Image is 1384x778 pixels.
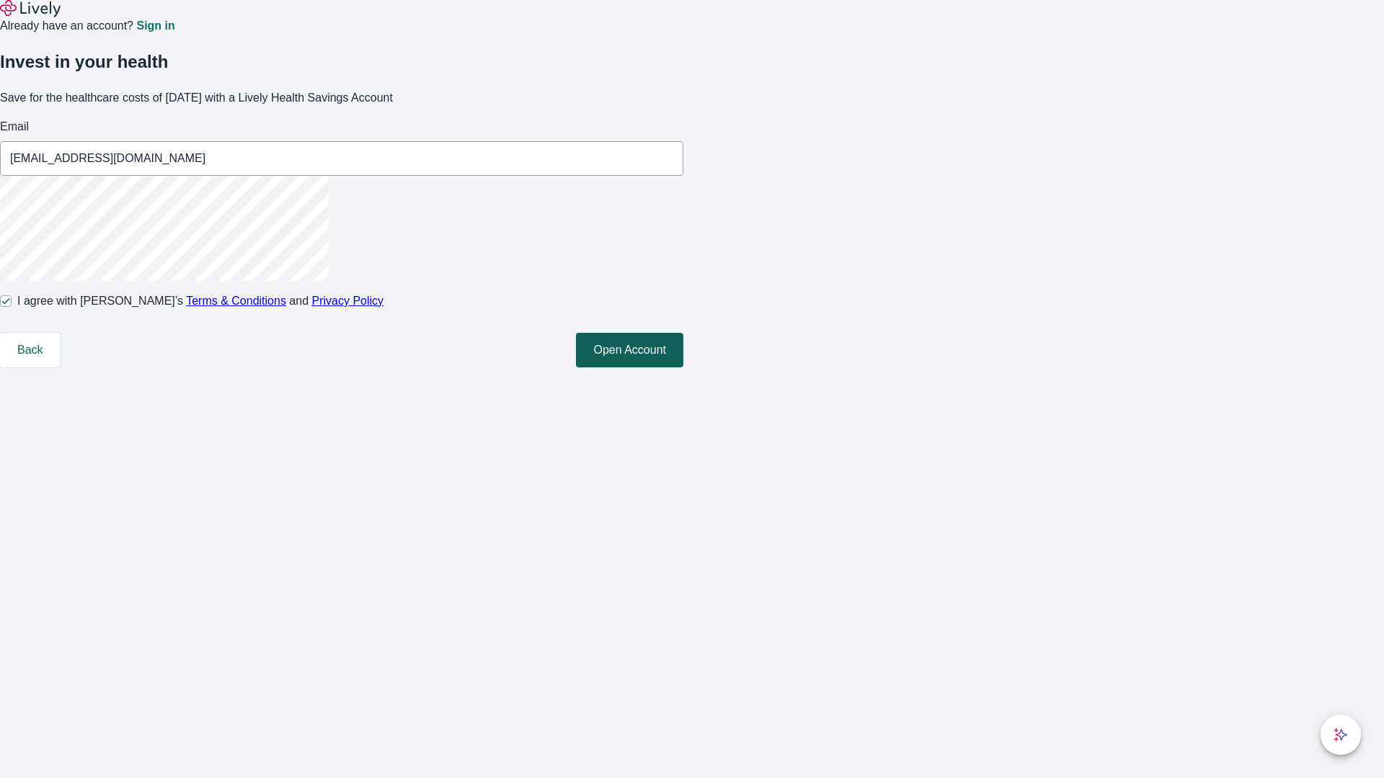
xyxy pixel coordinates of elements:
button: Open Account [576,333,683,367]
button: chat [1321,715,1361,755]
a: Privacy Policy [312,295,384,307]
a: Terms & Conditions [186,295,286,307]
a: Sign in [136,20,174,32]
svg: Lively AI Assistant [1334,728,1348,742]
span: I agree with [PERSON_NAME]’s and [17,292,383,310]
